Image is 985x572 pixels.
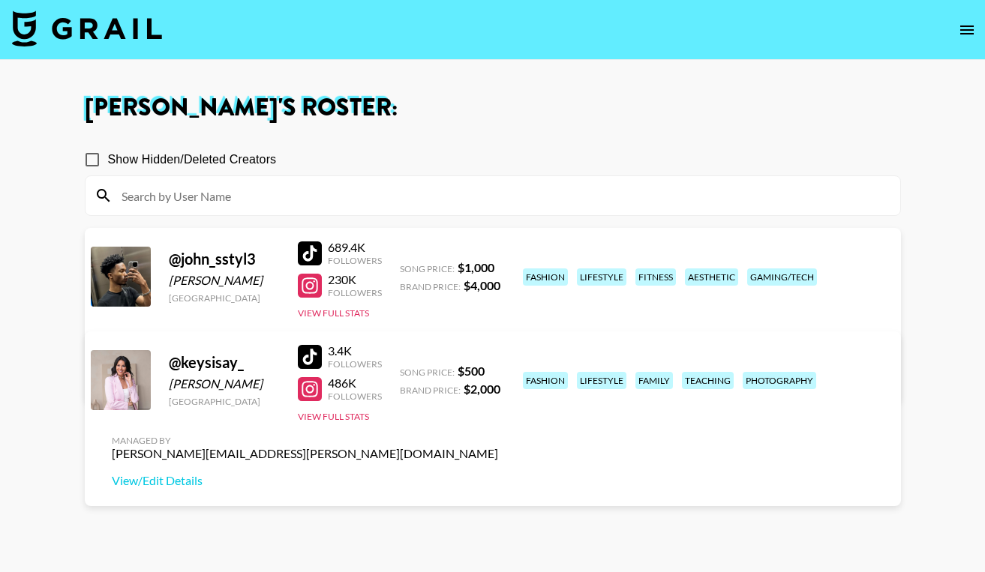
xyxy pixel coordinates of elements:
[328,343,382,358] div: 3.4K
[85,96,901,120] h1: [PERSON_NAME] 's Roster:
[108,151,277,169] span: Show Hidden/Deleted Creators
[523,268,568,286] div: fashion
[328,255,382,266] div: Followers
[169,353,280,372] div: @ keysisay_
[169,273,280,288] div: [PERSON_NAME]
[464,278,500,292] strong: $ 4,000
[112,473,498,488] a: View/Edit Details
[400,281,461,292] span: Brand Price:
[577,372,626,389] div: lifestyle
[952,15,982,45] button: open drawer
[743,372,816,389] div: photography
[635,372,673,389] div: family
[113,184,891,208] input: Search by User Name
[112,446,498,461] div: [PERSON_NAME][EMAIL_ADDRESS][PERSON_NAME][DOMAIN_NAME]
[169,376,280,391] div: [PERSON_NAME]
[169,292,280,304] div: [GEOGRAPHIC_DATA]
[400,385,461,396] span: Brand Price:
[747,268,817,286] div: gaming/tech
[458,260,494,274] strong: $ 1,000
[464,382,500,396] strong: $ 2,000
[112,435,498,446] div: Managed By
[12,10,162,46] img: Grail Talent
[328,358,382,370] div: Followers
[298,307,369,319] button: View Full Stats
[400,367,455,378] span: Song Price:
[298,411,369,422] button: View Full Stats
[400,263,455,274] span: Song Price:
[328,240,382,255] div: 689.4K
[685,268,738,286] div: aesthetic
[328,287,382,298] div: Followers
[328,376,382,391] div: 486K
[169,250,280,268] div: @ john_sstyl3
[328,272,382,287] div: 230K
[458,364,485,378] strong: $ 500
[523,372,568,389] div: fashion
[169,396,280,407] div: [GEOGRAPHIC_DATA]
[328,391,382,402] div: Followers
[682,372,734,389] div: teaching
[577,268,626,286] div: lifestyle
[635,268,676,286] div: fitness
